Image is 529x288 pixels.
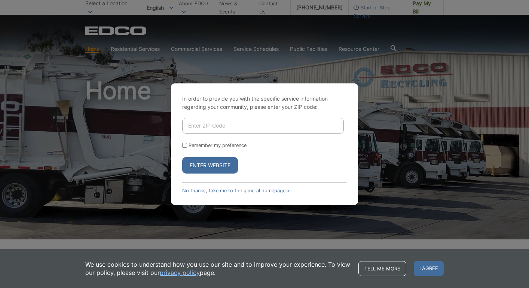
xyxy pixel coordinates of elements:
input: Enter ZIP Code [182,118,344,134]
label: Remember my preference [189,143,247,148]
a: Tell me more [358,261,406,276]
a: No thanks, take me to the general homepage > [182,188,290,193]
p: In order to provide you with the specific service information regarding your community, please en... [182,95,347,111]
p: We use cookies to understand how you use our site and to improve your experience. To view our pol... [85,260,351,277]
button: Enter Website [182,157,238,174]
a: privacy policy [160,269,200,277]
span: I agree [414,261,444,276]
